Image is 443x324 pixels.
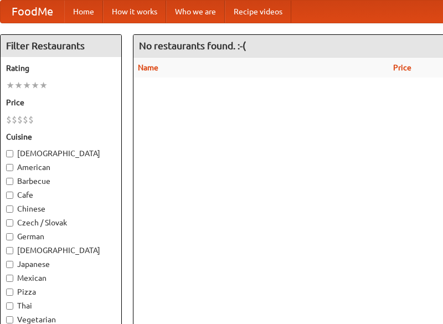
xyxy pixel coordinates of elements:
h5: Rating [6,63,116,74]
input: Thai [6,302,13,310]
label: Mexican [6,272,116,284]
label: Cafe [6,189,116,200]
li: ★ [6,79,14,91]
h4: Filter Restaurants [1,35,121,57]
a: How it works [103,1,166,23]
input: Cafe [6,192,13,199]
label: [DEMOGRAPHIC_DATA] [6,148,116,159]
li: ★ [39,79,48,91]
li: $ [6,114,12,126]
label: Pizza [6,286,116,297]
li: ★ [31,79,39,91]
li: $ [28,114,34,126]
input: Barbecue [6,178,13,185]
li: $ [12,114,17,126]
label: Czech / Slovak [6,217,116,228]
input: American [6,164,13,171]
input: Chinese [6,205,13,213]
a: Name [138,63,158,72]
input: Mexican [6,275,13,282]
label: German [6,231,116,242]
li: ★ [14,79,23,91]
a: Price [393,63,411,72]
input: Czech / Slovak [6,219,13,227]
li: $ [23,114,28,126]
input: [DEMOGRAPHIC_DATA] [6,150,13,157]
input: [DEMOGRAPHIC_DATA] [6,247,13,254]
label: [DEMOGRAPHIC_DATA] [6,245,116,256]
a: FoodMe [1,1,64,23]
label: American [6,162,116,173]
label: Chinese [6,203,116,214]
ng-pluralize: No restaurants found. :-( [139,40,246,51]
input: Pizza [6,289,13,296]
a: Who we are [166,1,225,23]
h5: Cuisine [6,131,116,142]
label: Thai [6,300,116,311]
input: Japanese [6,261,13,268]
li: $ [17,114,23,126]
input: Vegetarian [6,316,13,323]
li: ★ [23,79,31,91]
h5: Price [6,97,116,108]
label: Japanese [6,259,116,270]
label: Barbecue [6,176,116,187]
a: Home [64,1,103,23]
input: German [6,233,13,240]
a: Recipe videos [225,1,291,23]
